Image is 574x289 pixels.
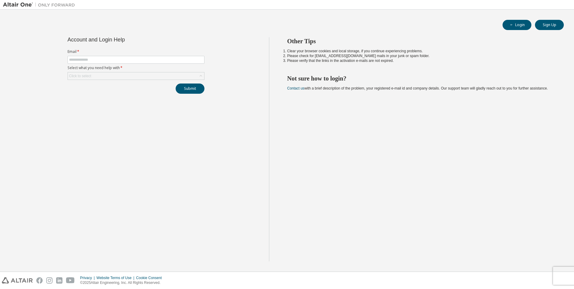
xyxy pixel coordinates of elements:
div: Click to select [69,74,91,78]
div: Privacy [80,275,96,280]
img: altair_logo.svg [2,277,33,284]
label: Select what you need help with [68,65,204,70]
li: Please verify that the links in the activation e-mails are not expired. [287,58,553,63]
img: instagram.svg [46,277,53,284]
img: Altair One [3,2,78,8]
div: Cookie Consent [136,275,165,280]
div: Account and Login Help [68,37,177,42]
img: linkedin.svg [56,277,62,284]
h2: Other Tips [287,37,553,45]
p: © 2025 Altair Engineering, Inc. All Rights Reserved. [80,280,165,285]
div: Website Terms of Use [96,275,136,280]
button: Submit [176,84,204,94]
h2: Not sure how to login? [287,75,553,82]
div: Click to select [68,72,204,80]
a: Contact us [287,86,304,90]
li: Please check for [EMAIL_ADDRESS][DOMAIN_NAME] mails in your junk or spam folder. [287,53,553,58]
img: facebook.svg [36,277,43,284]
img: youtube.svg [66,277,75,284]
li: Clear your browser cookies and local storage, if you continue experiencing problems. [287,49,553,53]
label: Email [68,49,204,54]
button: Login [503,20,531,30]
span: with a brief description of the problem, your registered e-mail id and company details. Our suppo... [287,86,548,90]
button: Sign Up [535,20,564,30]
